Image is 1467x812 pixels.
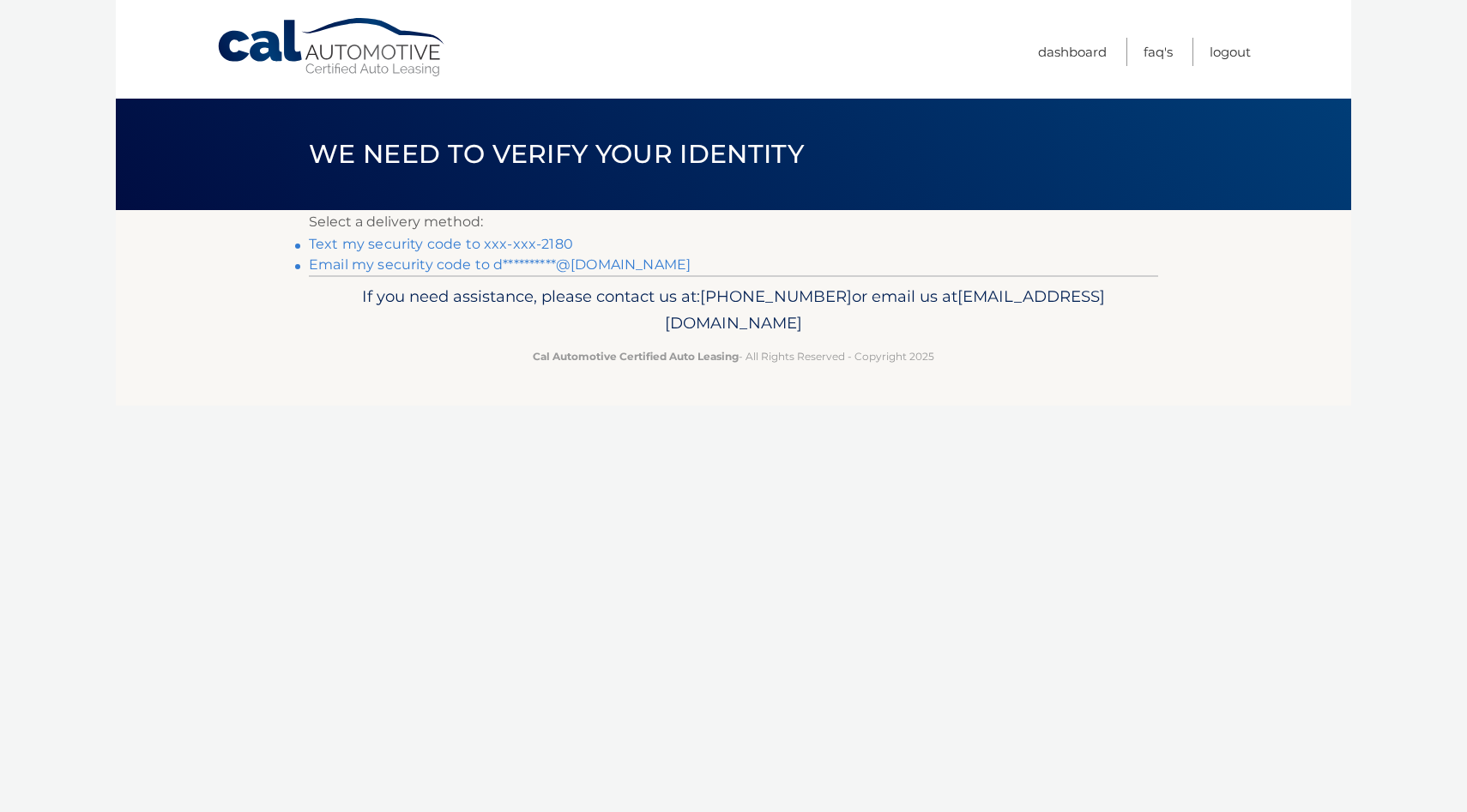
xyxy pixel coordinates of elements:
a: Email my security code to d**********@[DOMAIN_NAME] [309,256,691,273]
p: Select a delivery method: [309,210,1158,234]
a: Cal Automotive [216,17,448,78]
a: Text my security code to xxx-xxx-2180 [309,236,573,252]
span: We need to verify your identity [309,138,804,170]
p: - All Rights Reserved - Copyright 2025 [320,347,1147,365]
strong: Cal Automotive Certified Auto Leasing [533,350,739,363]
a: FAQ's [1144,38,1173,66]
span: [PHONE_NUMBER] [700,286,852,306]
a: Logout [1210,38,1251,66]
a: Dashboard [1038,38,1107,66]
p: If you need assistance, please contact us at: or email us at [320,283,1147,338]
